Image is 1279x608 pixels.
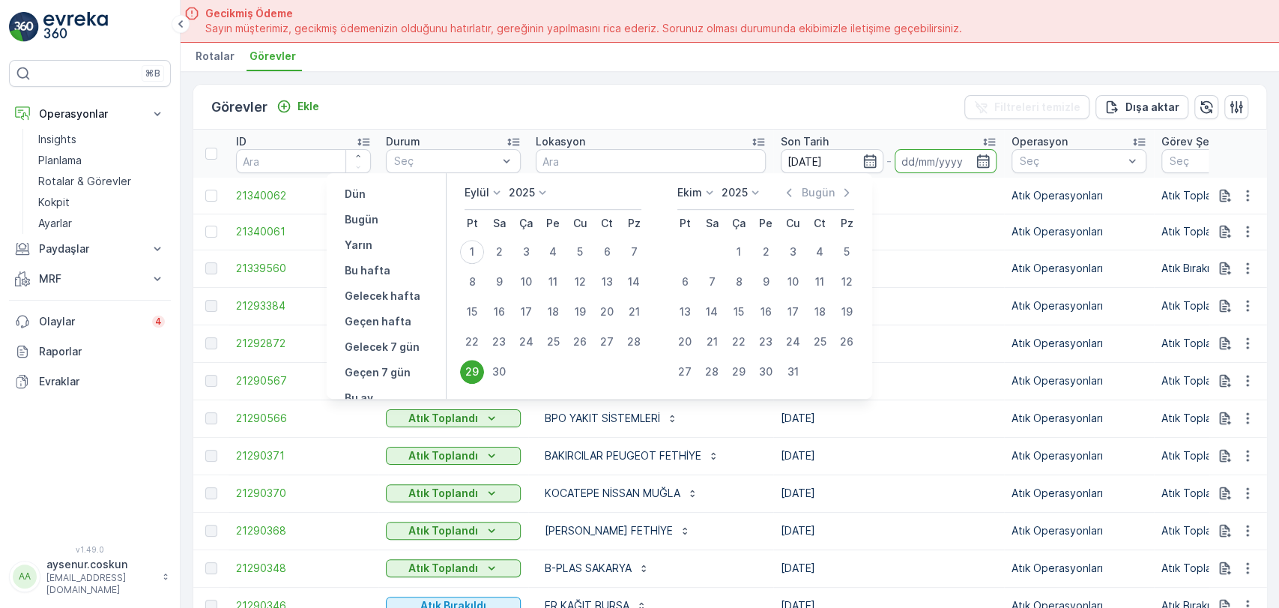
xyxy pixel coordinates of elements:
[205,525,217,537] div: Toggle Row Selected
[9,545,171,554] span: v 1.49.0
[727,360,751,384] div: 29
[339,185,372,203] button: Dün
[1004,512,1154,550] td: Atık Operasyonları
[514,300,538,324] div: 17
[835,330,859,354] div: 26
[808,330,832,354] div: 25
[205,562,217,574] div: Toggle Row Selected
[1125,100,1179,115] p: Dışa aktar
[339,313,417,331] button: Geçen hafta
[46,572,154,596] p: [EMAIL_ADDRESS][DOMAIN_NAME]
[536,149,766,173] input: Ara
[9,234,171,264] button: Paydaşlar
[754,240,778,264] div: 2
[545,448,701,463] p: BAKIRCILAR PEUGEOT FETHİYE
[541,300,565,324] div: 18
[236,224,371,239] a: 21340061
[514,240,538,264] div: 3
[781,134,829,149] p: Son Tarih
[460,270,484,294] div: 8
[236,561,371,576] a: 21290348
[236,448,371,463] span: 21290371
[38,153,82,168] p: Planlama
[345,263,390,278] p: Bu hafta
[32,150,171,171] a: Planlama
[386,559,521,577] button: Atık Toplandı
[673,300,697,324] div: 13
[38,195,70,210] p: Kokpit
[727,240,751,264] div: 1
[43,12,108,42] img: logo_light-DOdMpM7g.png
[459,210,486,237] th: Pazartesi
[196,49,235,64] span: Rotalar
[9,307,171,337] a: Olaylar4
[754,360,778,384] div: 30
[1004,250,1154,287] td: Atık Operasyonları
[39,241,141,256] p: Paydaşlar
[32,213,171,234] a: Ayarlar
[964,95,1089,119] button: Filtreleri temizle
[339,338,426,356] button: Gelecek 7 gün
[386,409,521,427] button: Atık Toplandı
[773,400,1004,437] td: [DATE]
[339,211,384,229] button: Bugün
[145,67,160,79] p: ⌘B
[9,557,171,596] button: AAaysenur.coskun[EMAIL_ADDRESS][DOMAIN_NAME]
[773,550,1004,587] td: [DATE]
[46,557,154,572] p: aysenur.coskun
[9,99,171,129] button: Operasyonlar
[886,152,892,170] p: -
[205,487,217,499] div: Toggle Row Selected
[205,375,217,387] div: Toggle Row Selected
[270,97,325,115] button: Ekle
[622,300,646,324] div: 21
[32,171,171,192] a: Rotalar & Görevler
[460,240,484,264] div: 1
[408,561,478,576] p: Atık Toplandı
[673,270,697,294] div: 6
[895,149,997,173] input: dd/mm/yyyy
[9,264,171,294] button: MRF
[727,300,751,324] div: 15
[13,565,37,589] div: AA
[773,475,1004,512] td: [DATE]
[773,178,1004,214] td: [DATE]
[1095,95,1188,119] button: Dışa aktar
[808,240,832,264] div: 4
[781,300,805,324] div: 17
[1004,475,1154,512] td: Atık Operasyonları
[781,240,805,264] div: 3
[211,97,267,118] p: Görevler
[487,360,511,384] div: 30
[408,486,478,501] p: Atık Toplandı
[536,406,687,430] button: BPO YAKIT SİSTEMLERİ
[236,188,371,203] a: 21340062
[39,314,143,329] p: Olaylar
[1004,550,1154,587] td: Atık Operasyonları
[781,330,805,354] div: 24
[1161,134,1234,149] p: Görev Şeması
[1004,437,1154,475] td: Atık Operasyonları
[345,187,366,202] p: Dün
[386,522,521,540] button: Atık Toplandı
[236,261,371,276] span: 21339560
[1170,154,1273,169] p: Seç
[722,185,748,200] p: 2025
[487,330,511,354] div: 23
[205,337,217,349] div: Toggle Row Selected
[39,344,165,359] p: Raporlar
[236,411,371,426] a: 21290566
[39,106,141,121] p: Operasyonlar
[781,270,805,294] div: 10
[236,149,371,173] input: Ara
[297,99,319,114] p: Ekle
[339,236,378,254] button: Yarın
[236,486,371,501] a: 21290370
[545,561,632,576] p: B-PLAS SAKARYA
[460,330,484,354] div: 22
[754,330,778,354] div: 23
[1020,154,1123,169] p: Seç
